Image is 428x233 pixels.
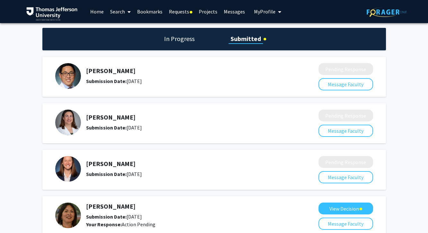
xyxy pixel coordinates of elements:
button: Pending Response [319,110,373,121]
a: Bookmarks [134,0,166,23]
button: View Decision [319,203,373,214]
div: [DATE] [86,124,284,131]
a: Message Faculty [319,221,373,227]
b: Your Response: [86,221,122,228]
div: [DATE] [86,213,284,221]
button: Pending Response [319,156,373,168]
b: Submission Date: [86,78,127,84]
div: Action Pending [86,221,284,228]
a: Search [107,0,134,23]
img: ForagerOne Logo [367,7,407,17]
button: Message Faculty [319,171,373,183]
span: My Profile [254,8,275,15]
img: Profile Picture [55,63,81,89]
img: Profile Picture [55,156,81,182]
button: Message Faculty [319,125,373,137]
b: Submission Date: [86,124,127,131]
img: Thomas Jefferson University Logo [26,7,78,21]
h5: [PERSON_NAME] [86,113,284,121]
button: Message Faculty [319,218,373,230]
h1: In Progress [162,34,197,43]
a: Message Faculty [319,81,373,87]
h5: [PERSON_NAME] [86,67,284,75]
button: Pending Response [319,63,373,75]
img: Profile Picture [55,110,81,135]
h1: Submitted [229,34,263,43]
div: [DATE] [86,170,284,178]
iframe: Chat [5,204,27,228]
a: Requests [166,0,196,23]
div: [DATE] [86,77,284,85]
button: Message Faculty [319,78,373,90]
img: Profile Picture [55,203,81,228]
b: Submission Date: [86,171,127,177]
h5: [PERSON_NAME] [86,160,284,168]
b: Submission Date: [86,213,127,220]
a: Message Faculty [319,174,373,180]
a: Projects [196,0,221,23]
a: Messages [221,0,248,23]
a: Home [87,0,107,23]
h5: [PERSON_NAME] [86,203,284,210]
a: Message Faculty [319,128,373,134]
